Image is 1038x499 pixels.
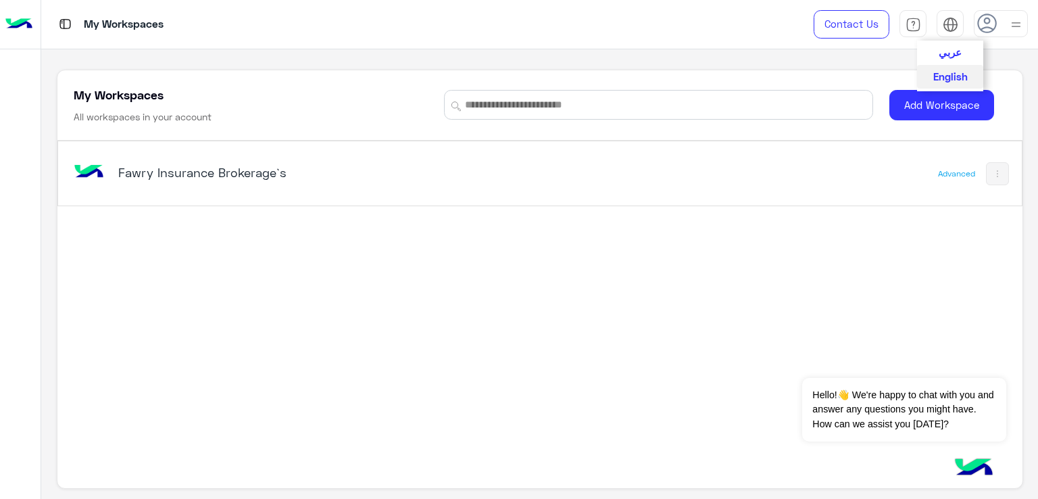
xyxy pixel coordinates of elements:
[71,154,107,191] img: bot image
[74,110,212,124] h6: All workspaces in your account
[1008,16,1024,33] img: profile
[802,378,1006,442] span: Hello!👋 We're happy to chat with you and answer any questions you might have. How can we assist y...
[950,445,997,492] img: hulul-logo.png
[57,16,74,32] img: tab
[938,168,975,179] div: Advanced
[943,17,958,32] img: tab
[84,16,164,34] p: My Workspaces
[906,17,921,32] img: tab
[5,10,32,39] img: Logo
[917,65,983,89] button: English
[933,70,968,82] span: English
[899,10,926,39] a: tab
[118,164,456,181] h5: Fawry Insurance Brokerage`s
[889,90,994,120] button: Add Workspace
[814,10,889,39] a: Contact Us
[74,87,164,103] h5: My Workspaces
[939,46,962,58] span: عربي
[917,41,983,65] button: عربي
